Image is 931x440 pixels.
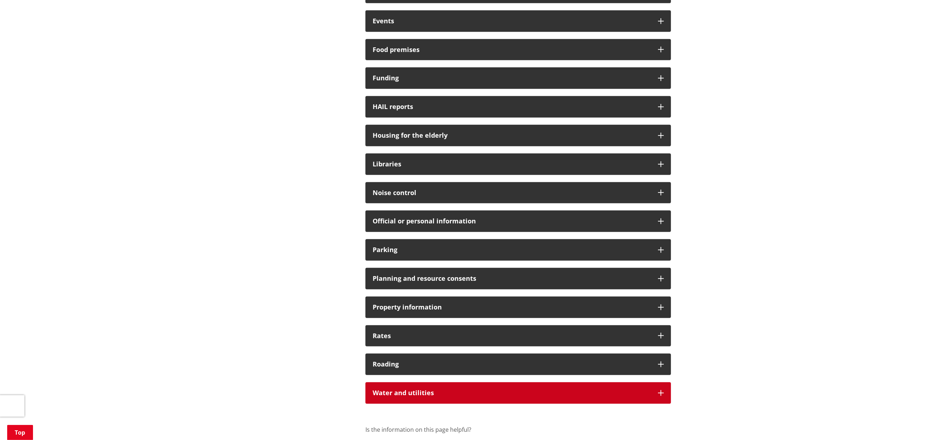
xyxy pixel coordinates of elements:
[898,410,924,436] iframe: Messenger Launcher
[373,304,651,311] h3: Property information
[365,425,671,434] p: Is the information on this page helpful?
[373,75,651,82] h3: Funding
[373,18,651,25] h3: Events
[373,132,651,139] h3: Housing for the elderly
[373,46,651,53] h3: Food premises
[373,389,651,397] h3: Water and utilities
[373,161,651,168] h3: Libraries
[373,103,651,110] h3: HAIL reports
[373,246,651,254] h3: Parking
[373,275,651,282] h3: Planning and resource consents
[373,332,651,340] h3: Rates
[7,425,33,440] a: Top
[373,189,651,197] h3: Noise control
[373,218,651,225] h3: Official or personal information
[373,361,651,368] h3: Roading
